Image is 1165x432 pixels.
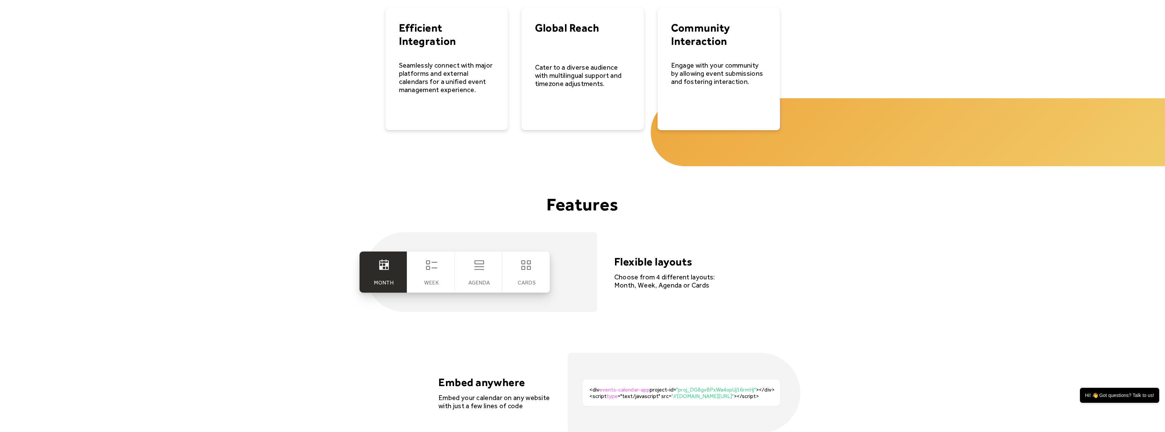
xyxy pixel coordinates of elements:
div: <div project-id= ></div><script ="text/javascript" src= ></script> [589,386,780,399]
div: Week [424,279,438,286]
h4: Embed anywhere [438,376,551,389]
div: Agenda [468,279,490,286]
h4: Flexible layouts [614,255,716,268]
div: Cater to a diverse audience with multilingual support and timezone adjustments. [535,63,630,88]
div: Choose from 4 different layouts: Month, Week, Agenda or Cards [614,273,716,289]
h4: Global Reach [535,21,630,34]
span: "proj_DG8gvBPxWa4opUj16rmHj" [676,386,756,393]
span: type [606,393,618,399]
div: Month [374,279,394,286]
div: Seamlessly connect with major platforms and external calendars for a unified event management exp... [399,61,494,94]
div: Engage with your community by allowing event submissions and fostering interaction. [671,61,766,86]
span: events-calendar-app [599,386,649,393]
div: cards [518,279,535,286]
div: Embed your calendar on any website with just a few lines of code [438,394,551,410]
h4: Community Interaction [671,21,766,48]
h3: Features [365,195,800,213]
h4: Efficient Integration [399,21,494,48]
span: "//[DOMAIN_NAME][URL]" [671,393,734,399]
